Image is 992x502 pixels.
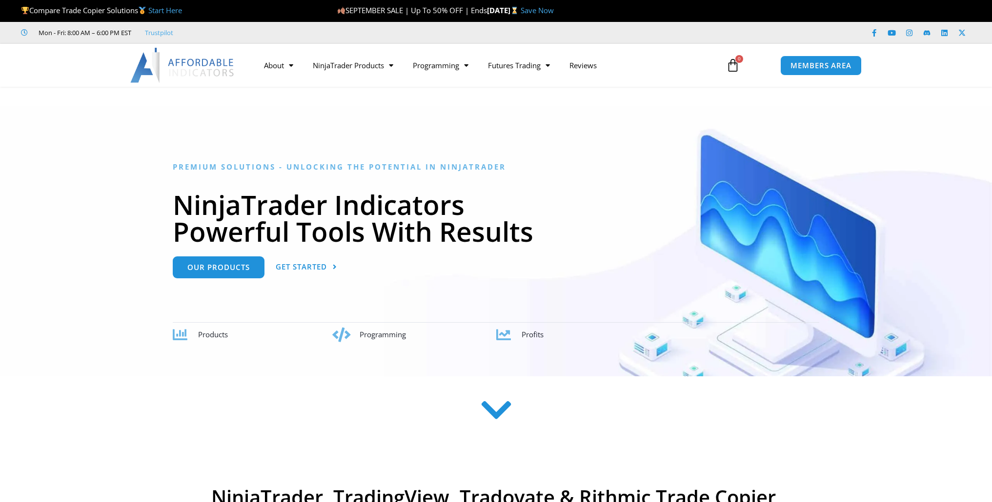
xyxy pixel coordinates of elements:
[780,56,862,76] a: MEMBERS AREA
[276,256,337,278] a: Get Started
[187,264,250,271] span: Our Products
[303,54,403,77] a: NinjaTrader Products
[478,54,560,77] a: Futures Trading
[511,7,518,14] img: ⌛
[735,55,743,63] span: 0
[145,27,173,39] a: Trustpilot
[254,54,715,77] nav: Menu
[21,7,29,14] img: 🏆
[790,62,851,69] span: MEMBERS AREA
[337,5,487,15] span: SEPTEMBER SALE | Up To 50% OFF | Ends
[173,191,819,245] h1: NinjaTrader Indicators Powerful Tools With Results
[130,48,235,83] img: LogoAI | Affordable Indicators – NinjaTrader
[487,5,521,15] strong: [DATE]
[276,263,327,270] span: Get Started
[254,54,303,77] a: About
[139,7,146,14] img: 🥇
[173,256,264,278] a: Our Products
[36,27,131,39] span: Mon - Fri: 8:00 AM – 6:00 PM EST
[21,5,182,15] span: Compare Trade Copier Solutions
[711,51,754,79] a: 0
[522,329,544,339] span: Profits
[560,54,607,77] a: Reviews
[360,329,406,339] span: Programming
[338,7,345,14] img: 🍂
[173,162,819,172] h6: Premium Solutions - Unlocking the Potential in NinjaTrader
[198,329,228,339] span: Products
[403,54,478,77] a: Programming
[521,5,554,15] a: Save Now
[148,5,182,15] a: Start Here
